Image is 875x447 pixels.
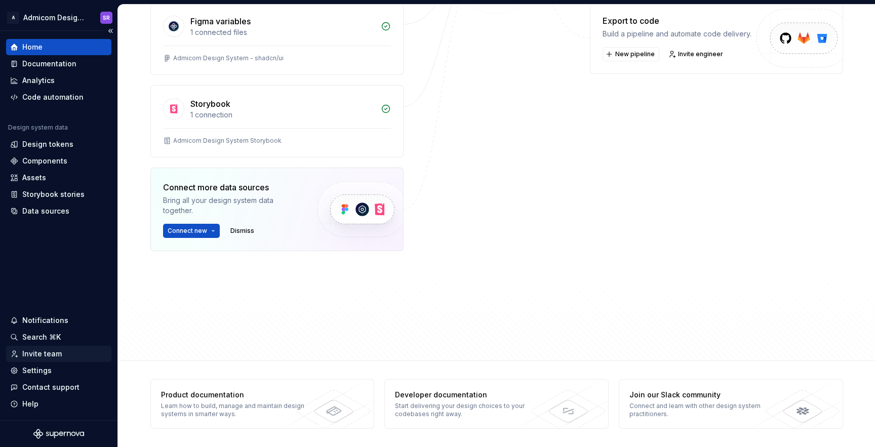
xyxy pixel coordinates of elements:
div: Connect more data sources [163,181,300,193]
div: 1 connected files [190,27,375,37]
div: Help [22,399,38,409]
div: Start delivering your design choices to your codebases right away. [395,402,542,418]
a: Analytics [6,72,111,89]
button: Help [6,396,111,412]
div: Storybook stories [22,189,85,199]
a: Product documentationLearn how to build, manage and maintain design systems in smarter ways. [150,379,375,429]
div: Connect and learn with other design system practitioners. [629,402,777,418]
a: Invite team [6,346,111,362]
div: Bring all your design system data together. [163,195,300,216]
div: Storybook [190,98,230,110]
span: Invite engineer [678,50,723,58]
div: Home [22,42,43,52]
span: Dismiss [230,227,254,235]
a: Components [6,153,111,169]
div: Notifications [22,315,68,326]
a: Design tokens [6,136,111,152]
a: Home [6,39,111,55]
div: Design tokens [22,139,73,149]
div: Design system data [8,124,68,132]
button: New pipeline [603,47,659,61]
a: Storybook stories [6,186,111,202]
button: Notifications [6,312,111,329]
div: Learn how to build, manage and maintain design systems in smarter ways. [161,402,308,418]
div: Assets [22,173,46,183]
a: Invite engineer [665,47,728,61]
button: Connect new [163,224,220,238]
div: Documentation [22,59,76,69]
div: Components [22,156,67,166]
a: Documentation [6,56,111,72]
div: Export to code [603,15,751,27]
button: Search ⌘K [6,329,111,345]
div: Figma variables [190,15,251,27]
span: Connect new [168,227,207,235]
a: Settings [6,362,111,379]
div: Admicom Design System - shadcn/ui [173,54,284,62]
div: SR [103,14,110,22]
button: Contact support [6,379,111,395]
div: Code automation [22,92,84,102]
div: Join our Slack community [629,390,777,400]
div: Search ⌘K [22,332,61,342]
button: AAdmicom Design SystemSR [2,7,115,28]
div: Admicom Design System [23,13,88,23]
div: Product documentation [161,390,308,400]
div: Developer documentation [395,390,542,400]
div: Admicom Design System Storybook [173,137,282,145]
a: Assets [6,170,111,186]
div: A [7,12,19,24]
a: Data sources [6,203,111,219]
a: Figma variables1 connected filesAdmicom Design System - shadcn/ui [150,3,404,75]
button: Collapse sidebar [103,24,117,38]
div: Build a pipeline and automate code delivery. [603,29,751,39]
button: Dismiss [226,224,259,238]
a: Join our Slack communityConnect and learn with other design system practitioners. [619,379,843,429]
div: 1 connection [190,110,375,120]
div: Data sources [22,206,69,216]
div: Contact support [22,382,79,392]
div: Invite team [22,349,62,359]
a: Storybook1 connectionAdmicom Design System Storybook [150,85,404,157]
svg: Supernova Logo [33,429,84,439]
span: New pipeline [615,50,655,58]
a: Code automation [6,89,111,105]
div: Analytics [22,75,55,86]
a: Developer documentationStart delivering your design choices to your codebases right away. [384,379,609,429]
div: Settings [22,365,52,376]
